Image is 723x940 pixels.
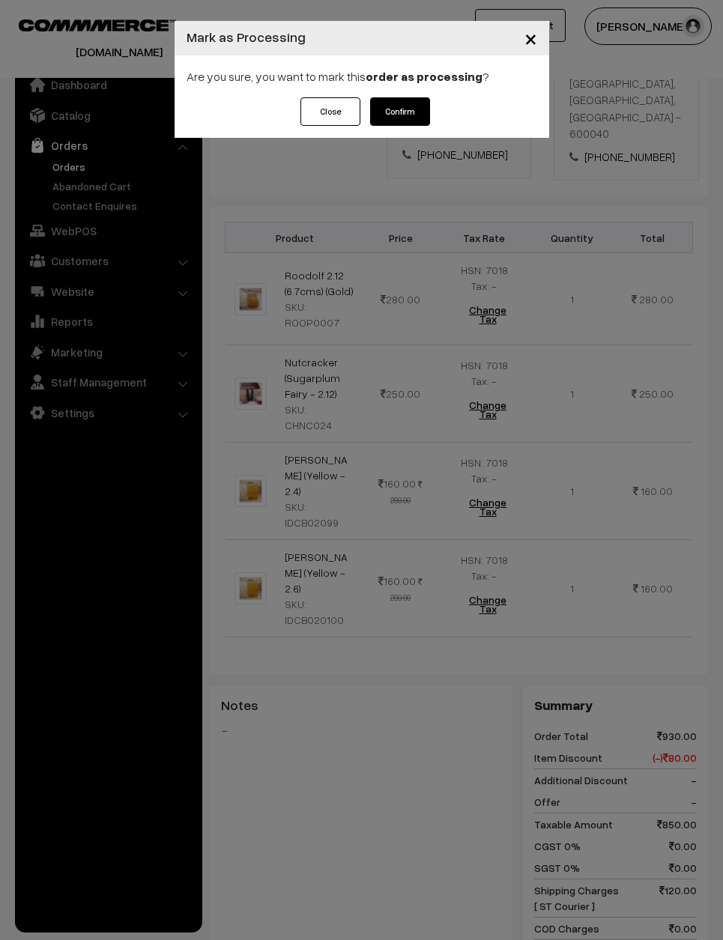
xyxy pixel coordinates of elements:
[366,69,482,84] strong: order as processing
[512,15,549,61] button: Close
[175,55,549,97] div: Are you sure, you want to mark this ?
[370,97,430,126] button: Confirm
[524,24,537,52] span: ×
[187,27,306,47] h4: Mark as Processing
[300,97,360,126] button: Close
